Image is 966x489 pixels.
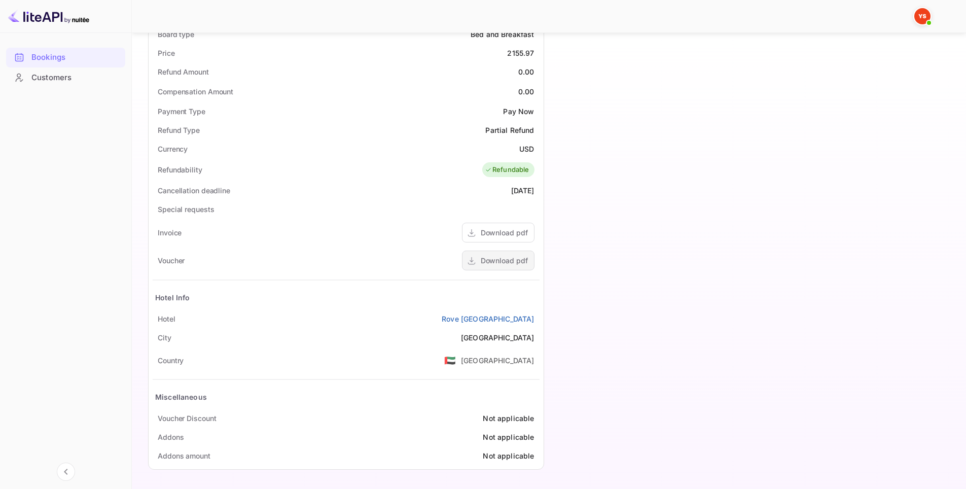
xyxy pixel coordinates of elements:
a: Bookings [6,48,125,66]
div: [GEOGRAPHIC_DATA] [461,332,534,343]
div: Addons [158,432,184,442]
div: Voucher [158,255,185,266]
div: Payment Type [158,106,205,117]
a: Customers [6,68,125,87]
div: Refund Type [158,125,200,135]
div: Bookings [31,52,120,63]
div: 2155.97 [507,48,534,58]
div: Country [158,355,184,366]
div: Price [158,48,175,58]
div: Not applicable [483,413,534,424]
div: Hotel [158,313,175,324]
div: Bed and Breakfast [471,29,534,40]
div: Download pdf [481,227,528,238]
div: 0.00 [518,66,534,77]
div: [GEOGRAPHIC_DATA] [461,355,534,366]
div: Cancellation deadline [158,185,230,196]
div: Customers [6,68,125,88]
div: Not applicable [483,432,534,442]
div: Customers [31,72,120,84]
img: Yandex Support [914,8,931,24]
div: Not applicable [483,450,534,461]
div: 0.00 [518,86,534,97]
button: Collapse navigation [57,463,75,481]
div: Special requests [158,204,214,215]
img: LiteAPI logo [8,8,89,24]
div: City [158,332,171,343]
div: USD [519,144,534,154]
div: Invoice [158,227,182,238]
span: United States [444,351,456,369]
div: Partial Refund [485,125,534,135]
div: Refundability [158,164,202,175]
div: Board type [158,29,194,40]
div: Compensation Amount [158,86,233,97]
div: Hotel Info [155,292,190,303]
div: Pay Now [503,106,534,117]
div: Addons amount [158,450,210,461]
a: Rove [GEOGRAPHIC_DATA] [442,313,534,324]
div: [DATE] [511,185,534,196]
div: Refund Amount [158,66,209,77]
div: Voucher Discount [158,413,216,424]
div: Bookings [6,48,125,67]
div: Currency [158,144,188,154]
div: Download pdf [481,255,528,266]
div: Miscellaneous [155,392,207,402]
div: Refundable [485,165,529,175]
